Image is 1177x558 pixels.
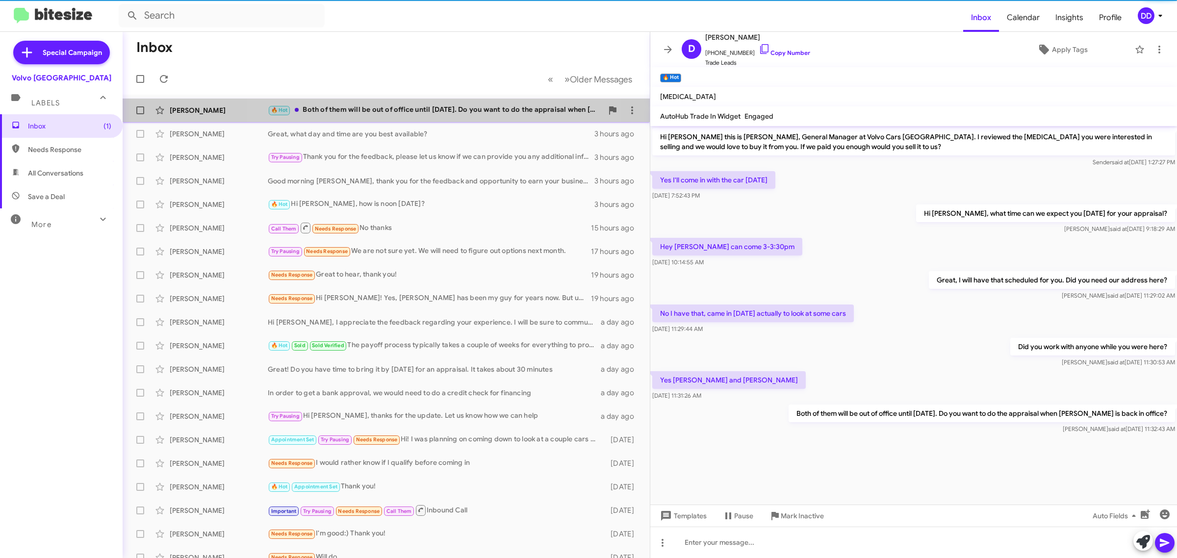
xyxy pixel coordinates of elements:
[170,341,268,351] div: [PERSON_NAME]
[170,105,268,115] div: [PERSON_NAME]
[1107,358,1125,366] span: said at
[601,482,642,492] div: [DATE]
[929,271,1175,289] p: Great, I will have that scheduled for you. Did you need our address here?
[601,388,642,398] div: a day ago
[601,435,642,445] div: [DATE]
[601,458,642,468] div: [DATE]
[268,152,594,163] div: Thank you for the feedback, please let us know if we can provide you any additional information i...
[268,246,591,257] div: We are not sure yet. We will need to figure out options next month.
[652,128,1175,155] p: Hi [PERSON_NAME] this is [PERSON_NAME], General Manager at Volvo Cars [GEOGRAPHIC_DATA]. I review...
[13,41,110,64] a: Special Campaign
[136,40,173,55] h1: Inbox
[28,168,83,178] span: All Conversations
[170,435,268,445] div: [PERSON_NAME]
[119,4,325,27] input: Search
[1048,3,1091,32] a: Insights
[594,129,642,139] div: 3 hours ago
[688,41,695,57] span: D
[761,507,832,525] button: Mark Inactive
[1085,507,1148,525] button: Auto Fields
[170,200,268,209] div: [PERSON_NAME]
[652,171,775,189] p: Yes I'll come in with the car [DATE]
[271,413,300,419] span: Try Pausing
[28,192,65,202] span: Save a Deal
[170,176,268,186] div: [PERSON_NAME]
[759,49,810,56] a: Copy Number
[1093,158,1175,166] span: Sender [DATE] 1:27:27 PM
[170,247,268,256] div: [PERSON_NAME]
[170,411,268,421] div: [PERSON_NAME]
[268,104,603,116] div: Both of them will be out of office until [DATE]. Do you want to do the appraisal when [PERSON_NAM...
[652,238,802,255] p: Hey [PERSON_NAME] can come 3-3:30pm
[315,226,357,232] span: Needs Response
[601,364,642,374] div: a day ago
[271,201,288,207] span: 🔥 Hot
[591,223,642,233] div: 15 hours ago
[268,129,594,139] div: Great, what day and time are you best available?
[268,199,594,210] div: Hi [PERSON_NAME], how is noon [DATE]?
[312,342,344,349] span: Sold Verified
[652,371,806,389] p: Yes [PERSON_NAME] and [PERSON_NAME]
[12,73,111,83] div: Volvo [GEOGRAPHIC_DATA]
[268,388,601,398] div: In order to get a bank approval, we would need to do a credit check for financing
[303,508,332,514] span: Try Pausing
[170,223,268,233] div: [PERSON_NAME]
[999,3,1048,32] a: Calendar
[963,3,999,32] span: Inbox
[1091,3,1129,32] a: Profile
[1062,292,1175,299] span: [PERSON_NAME] [DATE] 11:29:02 AM
[652,325,703,332] span: [DATE] 11:29:44 AM
[268,293,591,304] div: Hi [PERSON_NAME]! Yes, [PERSON_NAME] has been my guy for years now. But unfortunately the EX90 is...
[705,43,810,58] span: [PHONE_NUMBER]
[652,392,701,399] span: [DATE] 11:31:26 AM
[268,504,601,516] div: Inbound Call
[31,99,60,107] span: Labels
[601,317,642,327] div: a day ago
[594,152,642,162] div: 3 hours ago
[652,192,700,199] span: [DATE] 7:52:43 PM
[268,481,601,492] div: Thank you!
[660,92,716,101] span: [MEDICAL_DATA]
[1108,425,1126,432] span: said at
[170,388,268,398] div: [PERSON_NAME]
[705,58,810,68] span: Trade Leads
[744,112,773,121] span: Engaged
[660,74,681,82] small: 🔥 Hot
[271,436,314,443] span: Appointment Set
[591,270,642,280] div: 19 hours ago
[1063,425,1175,432] span: [PERSON_NAME] [DATE] 11:32:43 AM
[294,342,306,349] span: Sold
[268,269,591,280] div: Great to hear, thank you!
[601,506,642,515] div: [DATE]
[268,317,601,327] div: Hi [PERSON_NAME], I appreciate the feedback regarding your experience. I will be sure to communic...
[559,69,638,89] button: Next
[170,294,268,304] div: [PERSON_NAME]
[591,247,642,256] div: 17 hours ago
[271,248,300,254] span: Try Pausing
[268,528,601,539] div: I'm good:) Thank you!
[170,529,268,539] div: [PERSON_NAME]
[268,364,601,374] div: Great! Do you have time to bring it by [DATE] for an appraisal. It takes about 30 minutes
[601,411,642,421] div: a day ago
[170,506,268,515] div: [PERSON_NAME]
[386,508,412,514] span: Call Them
[594,176,642,186] div: 3 hours ago
[652,304,854,322] p: No I have that, came in [DATE] actually to look at some cars
[338,508,380,514] span: Needs Response
[271,226,297,232] span: Call Them
[170,129,268,139] div: [PERSON_NAME]
[268,176,594,186] div: Good morning [PERSON_NAME], thank you for the feedback and opportunity to earn your business!
[268,457,601,469] div: I would rather know if I qualify before coming in
[306,248,348,254] span: Needs Response
[1093,507,1140,525] span: Auto Fields
[170,458,268,468] div: [PERSON_NAME]
[28,145,111,154] span: Needs Response
[705,31,810,43] span: [PERSON_NAME]
[271,483,288,490] span: 🔥 Hot
[1062,358,1175,366] span: [PERSON_NAME] [DATE] 11:30:53 AM
[570,74,632,85] span: Older Messages
[781,507,824,525] span: Mark Inactive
